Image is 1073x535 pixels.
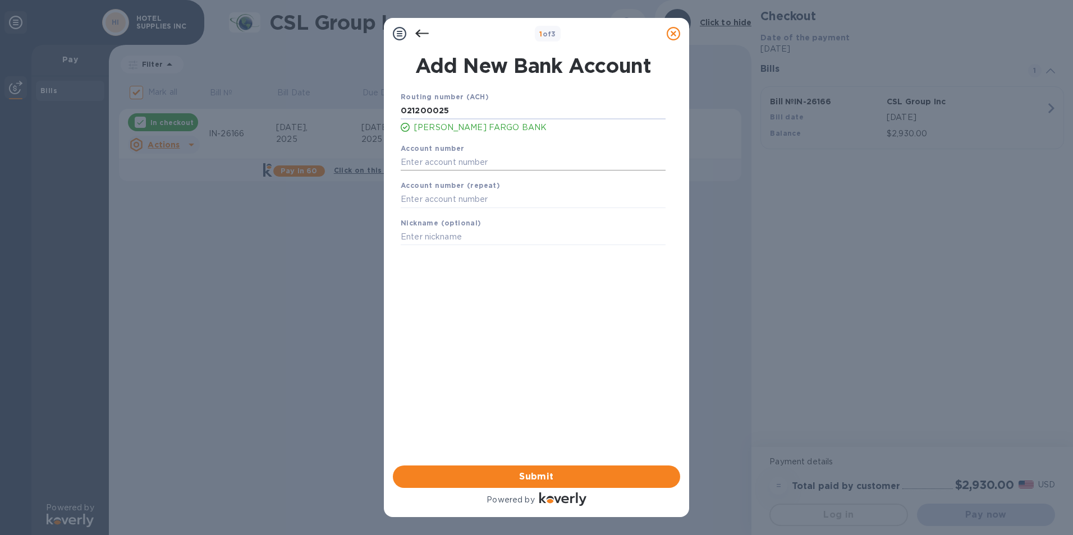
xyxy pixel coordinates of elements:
input: Enter nickname [401,229,666,246]
h1: Add New Bank Account [394,54,672,77]
input: Enter account number [401,191,666,208]
b: Routing number (ACH) [401,93,489,101]
p: [PERSON_NAME] FARGO BANK [414,122,666,133]
span: Submit [402,470,671,483]
b: Account number (repeat) [401,181,500,190]
input: Enter account number [401,154,666,170]
b: Nickname (optional) [401,219,482,227]
input: Enter routing number [401,103,666,119]
img: Logo [539,492,586,506]
span: 1 [539,30,542,38]
button: Submit [393,465,680,488]
p: Powered by [487,494,534,506]
b: of 3 [539,30,556,38]
b: Account number [401,144,465,153]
